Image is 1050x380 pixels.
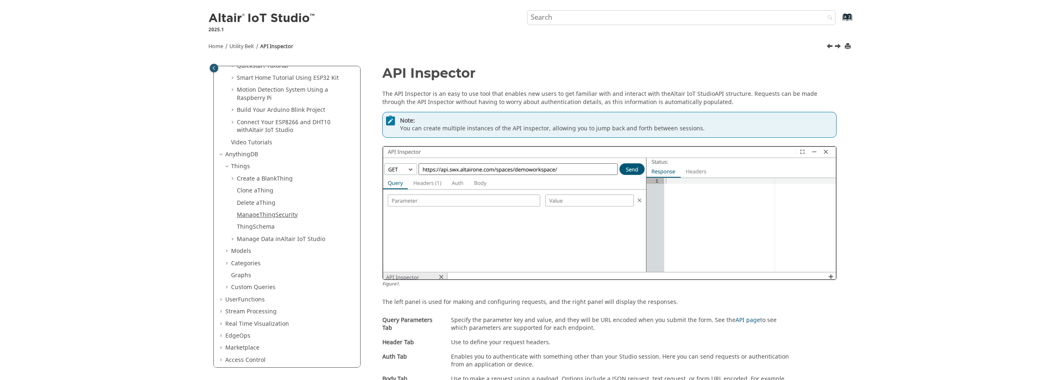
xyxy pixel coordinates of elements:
input: Search query [527,10,835,25]
p: 2025.1 [208,26,316,33]
span: . [399,280,400,287]
a: Utility Belt [229,43,254,50]
a: Things [231,162,250,171]
img: api_inspector.png [382,146,837,280]
span: Altair IoT Studio [249,126,293,134]
a: Motion Detection System Using a Raspberry Pi [237,86,328,102]
span: Expand Build Your Arduino Blink Project [230,106,237,114]
span: Expand Connect Your ESP8266 and DHT10 withAltair IoT Studio [230,118,237,127]
span: Thing [257,186,273,195]
span: Expand Manage Data inAltair IoT Studio [230,235,237,243]
a: Custom Queries [231,283,275,292]
a: Next topic: Developers Documentation [835,42,842,52]
a: ManageThingSecurity [237,211,298,219]
a: API Inspector [260,43,293,50]
button: Print this page [845,41,852,52]
span: Expand Create a BlankThing [230,175,237,183]
a: Marketplace [225,343,259,352]
a: Connect Your ESP8266 and DHT10 withAltair IoT Studio [237,118,331,135]
p: The left panel is used for making and configuring requests, and the right panel will display the ... [382,298,837,306]
a: Access Control [225,356,266,364]
a: API page [735,316,760,324]
a: Smart Home Tutorial Using ESP32 Kit [237,74,339,82]
a: UserFunctions [225,295,265,304]
span: Figure [382,280,400,287]
span: Expand Quickstart Tutorial [230,62,237,70]
dd: Enables you to authenticate with something other than your Studio session. Here you can send requ... [434,353,791,371]
a: Stream Processing [225,307,277,316]
a: Models [231,247,251,255]
a: Clone aThing [237,186,273,195]
a: Home [208,43,223,50]
span: Altair IoT Studio [671,90,715,98]
button: Toggle publishing table of content [210,64,218,72]
span: Thing [259,199,275,207]
a: Build Your Arduino Blink Project [237,106,325,114]
a: Real Time Visualization [225,320,289,328]
a: Create a BlankThing [237,174,293,183]
span: Expand Marketplace [219,344,225,352]
span: Expand Stream Processing [219,308,225,316]
dt: Header Tab [382,334,434,349]
span: Thing [237,222,253,231]
span: Altair IoT Studio [281,235,325,243]
a: Go to index terms page [829,17,848,25]
span: Note: [400,117,833,125]
a: Manage Data inAltair IoT Studio [237,235,325,243]
a: Graphs [231,271,251,280]
span: Expand Categories [224,260,231,268]
p: The API Inspector is an easy to use tool that enables new users to get familiar with and interact... [382,90,837,106]
button: Search [816,10,840,26]
a: Categories [231,259,261,268]
span: Thing [259,211,275,219]
span: 1 [396,280,399,287]
a: Previous topic: MQTT Inspector [827,42,834,52]
a: ThingSchema [237,222,275,231]
a: Quickstart Tutorial [237,62,288,70]
h1: API Inspector [382,66,837,80]
img: Altair IoT Studio [208,12,316,25]
span: Expand Smart Home Tutorial Using ESP32 Kit [230,74,237,82]
span: Expand Real Time Visualization [219,320,225,328]
span: Functions [238,295,265,304]
a: Video Tutorials [231,138,272,147]
span: Expand Access Control [219,356,225,364]
dt: Auth Tab [382,349,434,371]
span: Expand EdgeOps [219,332,225,340]
div: You can create multiple instances of the API inspector, allowing you to jump back and forth betwe... [382,112,837,137]
dd: Use to define your request headers. [434,338,550,349]
nav: Tools [196,35,854,54]
dd: Specify the parameter key and value, and they will be URL encoded when you submit the form. See t... [434,316,791,334]
span: Collapse AnythingDB [219,151,225,159]
a: Delete aThing [237,199,275,207]
span: Thing [277,174,293,183]
a: AnythingDB [225,150,258,159]
span: Expand UserFunctions [219,296,225,304]
a: EdgeOps [225,331,250,340]
span: Expand Models [224,247,231,255]
span: Expand Motion Detection System Using a Raspberry Pi [230,86,237,94]
dt: Query Parameters Tab [382,312,434,334]
span: Collapse Things [224,162,231,171]
span: Expand Custom Queries [224,283,231,292]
